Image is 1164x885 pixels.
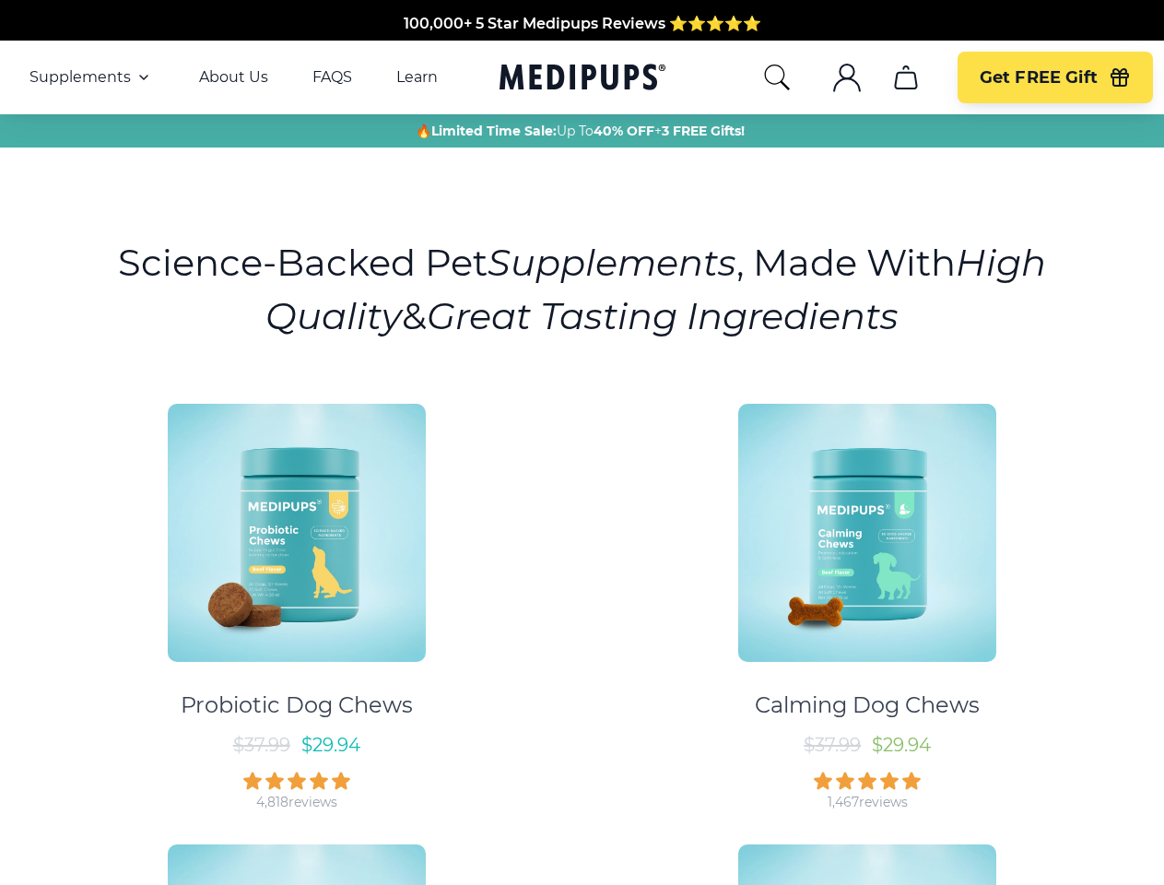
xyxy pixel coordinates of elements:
[872,734,931,756] span: $ 29.94
[199,68,268,87] a: About Us
[181,691,413,719] div: Probiotic Dog Chews
[301,734,360,756] span: $ 29.94
[500,60,665,98] a: Medipups
[958,52,1153,103] button: Get FREE Gift
[828,794,908,811] div: 1,467 reviews
[168,404,426,662] img: Probiotic Dog Chews - Medipups
[980,67,1098,88] span: Get FREE Gift
[762,63,792,92] button: search
[276,37,888,54] span: Made In The [GEOGRAPHIC_DATA] from domestic & globally sourced ingredients
[825,55,869,100] button: account
[591,387,1146,811] a: Calming Dog Chews - MedipupsCalming Dog Chews$37.99$29.941,467reviews
[312,68,352,87] a: FAQS
[256,794,337,811] div: 4,818 reviews
[738,404,996,662] img: Calming Dog Chews - Medipups
[19,387,574,811] a: Probiotic Dog Chews - MedipupsProbiotic Dog Chews$37.99$29.944,818reviews
[404,15,761,32] span: 100,000+ 5 Star Medipups Reviews ⭐️⭐️⭐️⭐️⭐️
[396,68,438,87] a: Learn
[233,734,290,756] span: $ 37.99
[416,122,745,140] span: 🔥 Up To +
[884,55,928,100] button: cart
[755,691,980,719] div: Calming Dog Chews
[427,293,899,338] i: Great Tasting Ingredients
[29,68,131,87] span: Supplements
[29,66,155,88] button: Supplements
[488,240,736,285] i: Supplements
[116,236,1048,343] h1: Science-Backed Pet , Made With &
[804,734,861,756] span: $ 37.99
